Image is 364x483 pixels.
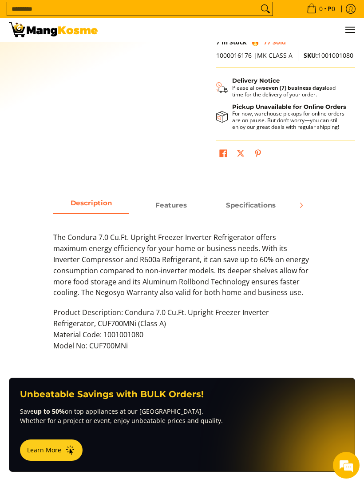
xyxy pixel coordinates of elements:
span: In Stock [222,38,247,46]
button: Learn More [20,439,83,461]
button: Search [258,2,273,16]
span: 1000016176 |MK CLASS A [216,51,293,60]
h3: Unbeatable Savings with BULK Orders! [20,389,344,400]
span: Sold [273,38,286,46]
img: Condura 7.0 Cu.Ft. Upright Freezer Inverter (Class A) l Mang Kosme [9,22,98,37]
strong: Pickup Unavailable for Online Orders [232,103,346,110]
span: Description [53,197,129,213]
span: • [304,4,338,14]
ul: Customer Navigation [107,18,355,42]
span: Specifications [213,197,289,213]
p: Product Description: Condura 7.0 Cu.Ft. Upright Freezer Inverter Refrigerator, CUF700MNi (Class A... [53,307,311,360]
a: Share on Facebook [217,147,229,162]
textarea: Type your message and hit 'Enter' [4,243,169,274]
span: ₱0 [326,6,336,12]
p: For now, warehouse pickups for online orders are on pause. But don’t worry—you can still enjoy ou... [232,110,346,130]
div: Description [53,214,311,360]
p: The Condura 7.0 Cu.Ft. Upright Freezer Inverter Refrigerator offers maximum energy efficiency for... [53,232,311,307]
strong: seven (7) business days [263,84,325,92]
div: Chat with us now [46,50,149,61]
a: Description 2 [213,197,289,214]
a: Pin on Pinterest [252,147,264,162]
span: 77 [264,38,271,46]
a: Post on X [234,147,247,162]
p: Save on top appliances at our [GEOGRAPHIC_DATA]. Whether for a project or event, enjoy unbeatable... [20,407,344,425]
a: Description 1 [133,197,209,214]
strong: Features [155,201,187,209]
button: Shipping & Delivery [216,77,346,97]
button: Next [291,196,311,215]
span: 0 [318,6,324,12]
nav: Main Menu [107,18,355,42]
div: Minimize live chat window [146,4,167,26]
strong: Delivery Notice [232,77,280,84]
a: Description [53,197,129,214]
span: We're online! [51,112,123,202]
span: 1001001080 [304,51,353,60]
span: 7 [216,38,220,46]
strong: up to 50% [34,407,65,415]
button: Menu [344,18,355,42]
a: Unbeatable Savings with BULK Orders! Saveup to 50%on top appliances at our [GEOGRAPHIC_DATA]. Whe... [9,378,355,472]
span: SKU: [304,51,318,60]
p: Please allow lead time for the delivery of your order. [232,84,346,98]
